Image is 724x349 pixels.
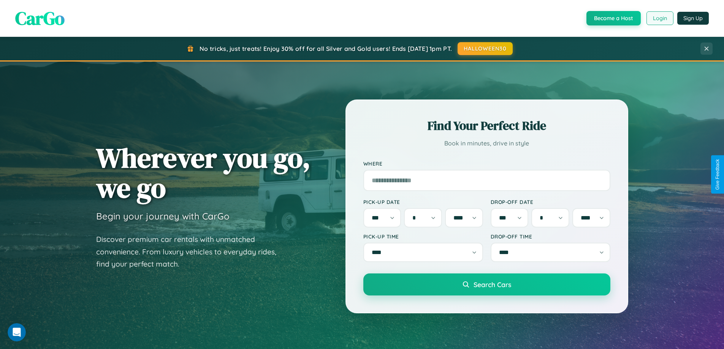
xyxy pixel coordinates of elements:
[15,6,65,31] span: CarGo
[491,199,610,205] label: Drop-off Date
[715,159,720,190] div: Give Feedback
[474,280,511,289] span: Search Cars
[458,42,513,55] button: HALLOWEEN30
[491,233,610,240] label: Drop-off Time
[586,11,641,25] button: Become a Host
[363,160,610,167] label: Where
[363,199,483,205] label: Pick-up Date
[646,11,673,25] button: Login
[363,273,610,295] button: Search Cars
[677,12,709,25] button: Sign Up
[96,143,311,203] h1: Wherever you go, we go
[363,117,610,134] h2: Find Your Perfect Ride
[363,138,610,149] p: Book in minutes, drive in style
[200,45,452,52] span: No tricks, just treats! Enjoy 30% off for all Silver and Gold users! Ends [DATE] 1pm PT.
[96,210,230,222] h3: Begin your journey with CarGo
[8,323,26,341] iframe: Intercom live chat
[96,233,286,270] p: Discover premium car rentals with unmatched convenience. From luxury vehicles to everyday rides, ...
[363,233,483,240] label: Pick-up Time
